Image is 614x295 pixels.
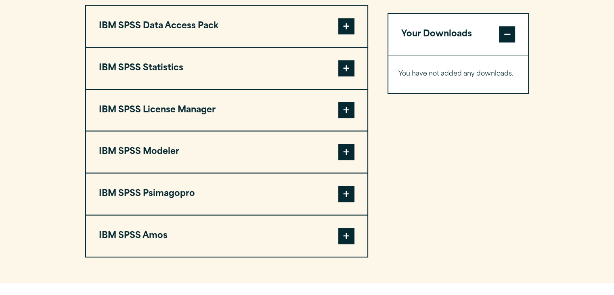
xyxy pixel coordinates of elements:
button: IBM SPSS Statistics [86,48,367,89]
button: IBM SPSS Modeler [86,131,367,173]
p: You have not added any downloads. [398,68,518,80]
button: IBM SPSS Amos [86,215,367,257]
button: IBM SPSS License Manager [86,90,367,131]
button: IBM SPSS Psimagopro [86,173,367,215]
button: Your Downloads [388,14,528,55]
button: IBM SPSS Data Access Pack [86,6,367,47]
div: Your Downloads [388,55,528,93]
